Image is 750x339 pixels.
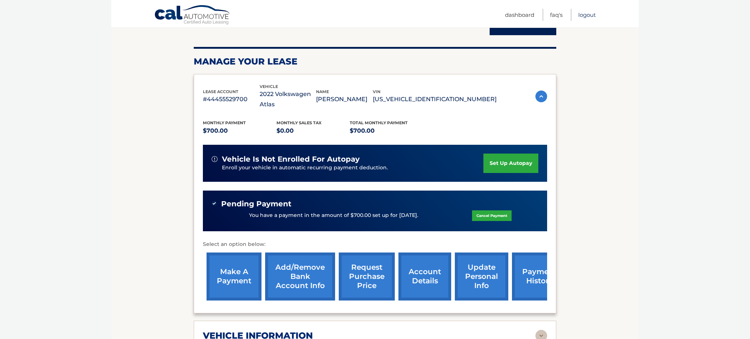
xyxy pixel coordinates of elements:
p: #44455529700 [203,94,260,104]
span: Total Monthly Payment [350,120,408,125]
span: Monthly sales Tax [276,120,322,125]
p: $0.00 [276,126,350,136]
a: FAQ's [550,9,562,21]
p: Enroll your vehicle in automatic recurring payment deduction. [222,164,483,172]
a: Add/Remove bank account info [265,253,335,301]
a: payment history [512,253,567,301]
a: request purchase price [339,253,395,301]
span: vehicle is not enrolled for autopay [222,155,360,164]
img: alert-white.svg [212,156,218,162]
p: $700.00 [350,126,423,136]
h2: Manage Your Lease [194,56,556,67]
a: make a payment [207,253,261,301]
span: lease account [203,89,238,94]
a: Cancel Payment [472,210,512,221]
a: set up autopay [483,154,538,173]
a: Logout [578,9,596,21]
span: vehicle [260,84,278,89]
img: accordion-active.svg [535,91,547,102]
a: Cal Automotive [154,5,231,26]
p: Select an option below: [203,240,547,249]
span: Pending Payment [221,199,292,209]
a: update personal info [455,253,508,301]
p: 2022 Volkswagen Atlas [260,89,316,110]
span: name [316,89,329,94]
p: [US_VEHICLE_IDENTIFICATION_NUMBER] [373,94,497,104]
img: check-green.svg [212,201,217,206]
a: account details [398,253,451,301]
p: $700.00 [203,126,276,136]
p: You have a payment in the amount of $700.00 set up for [DATE]. [249,211,418,220]
span: vin [373,89,380,94]
span: Monthly Payment [203,120,246,125]
a: Dashboard [505,9,534,21]
p: [PERSON_NAME] [316,94,373,104]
